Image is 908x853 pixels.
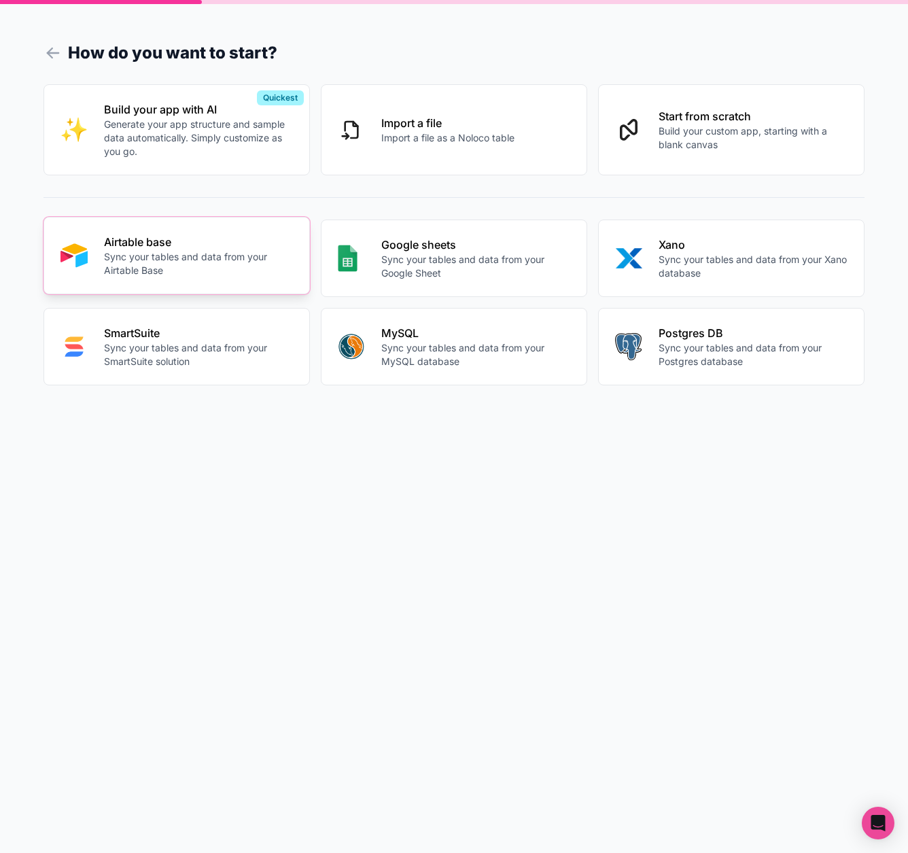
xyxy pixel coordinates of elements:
[381,341,570,368] p: Sync your tables and data from your MySQL database
[104,101,293,118] p: Build your app with AI
[104,118,293,158] p: Generate your app structure and sample data automatically. Simply customize as you go.
[615,333,642,360] img: POSTGRES
[321,220,587,297] button: GOOGLE_SHEETSGoogle sheetsSync your tables and data from your Google Sheet
[104,250,293,277] p: Sync your tables and data from your Airtable Base
[615,245,642,272] img: XANO
[659,325,848,341] p: Postgres DB
[598,84,865,175] button: Start from scratchBuild your custom app, starting with a blank canvas
[60,333,88,360] img: SMART_SUITE
[321,84,587,175] button: Import a fileImport a file as a Noloco table
[257,90,304,105] div: Quickest
[104,325,293,341] p: SmartSuite
[659,124,848,152] p: Build your custom app, starting with a blank canvas
[659,253,848,280] p: Sync your tables and data from your Xano database
[321,308,587,385] button: MYSQLMySQLSync your tables and data from your MySQL database
[338,245,357,272] img: GOOGLE_SHEETS
[43,41,865,65] h1: How do you want to start?
[381,253,570,280] p: Sync your tables and data from your Google Sheet
[60,116,88,143] img: INTERNAL_WITH_AI
[104,234,293,250] p: Airtable base
[104,341,293,368] p: Sync your tables and data from your SmartSuite solution
[381,131,514,145] p: Import a file as a Noloco table
[659,341,848,368] p: Sync your tables and data from your Postgres database
[862,807,894,839] div: Open Intercom Messenger
[60,242,88,269] img: AIRTABLE
[338,333,365,360] img: MYSQL
[659,108,848,124] p: Start from scratch
[381,325,570,341] p: MySQL
[381,237,570,253] p: Google sheets
[43,308,310,385] button: SMART_SUITESmartSuiteSync your tables and data from your SmartSuite solution
[381,115,514,131] p: Import a file
[659,237,848,253] p: Xano
[43,217,310,294] button: AIRTABLEAirtable baseSync your tables and data from your Airtable Base
[598,220,865,297] button: XANOXanoSync your tables and data from your Xano database
[598,308,865,385] button: POSTGRESPostgres DBSync your tables and data from your Postgres database
[43,84,310,175] button: INTERNAL_WITH_AIBuild your app with AIGenerate your app structure and sample data automatically. ...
